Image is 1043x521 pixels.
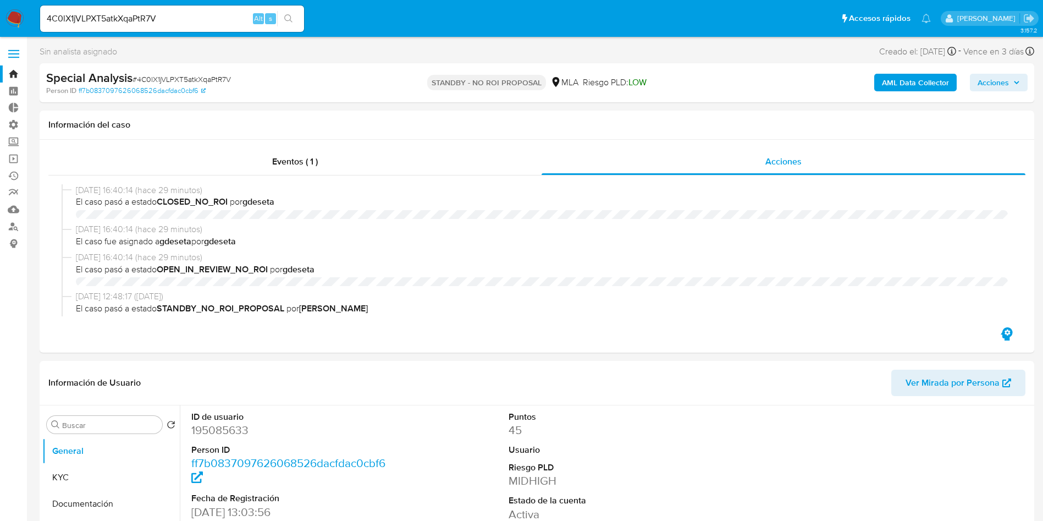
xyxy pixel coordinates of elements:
[891,370,1025,396] button: Ver Mirada por Persona
[204,235,236,248] b: gdeseta
[427,75,546,90] p: STANDBY - NO ROI PROPOSAL
[277,11,300,26] button: search-icon
[958,44,961,59] span: -
[48,377,141,388] h1: Información de Usuario
[765,155,802,168] span: Acciones
[167,420,175,432] button: Volver al orden por defecto
[874,74,957,91] button: AML Data Collector
[42,464,180,491] button: KYC
[509,423,709,438] dd: 45
[921,14,931,23] a: Notificaciones
[42,438,180,464] button: General
[242,195,274,208] b: gdeseta
[76,251,1008,264] span: [DATE] 16:40:14 (hace 29 minutos)
[957,13,1019,24] p: gustavo.deseta@mercadolibre.com
[51,420,60,429] button: Buscar
[879,44,956,59] div: Creado el: [DATE]
[76,264,1008,276] span: El caso pasó a estado por
[159,235,191,248] b: gdeseta
[76,184,1008,196] span: [DATE] 16:40:14 (hace 29 minutos)
[269,13,272,24] span: s
[157,263,268,276] b: OPEN_IN_REVIEW_NO_ROI
[882,74,949,91] b: AML Data Collector
[40,12,304,26] input: Buscar usuario o caso...
[191,423,392,438] dd: 195085633
[299,302,368,315] b: [PERSON_NAME]
[963,46,1024,58] span: Vence en 3 días
[157,302,284,315] b: STANDBY_NO_ROI_PROPOSAL
[48,119,1025,130] h1: Información del caso
[40,46,117,58] span: Sin analista asignado
[970,74,1028,91] button: Acciones
[46,69,133,86] b: Special Analysis
[191,411,392,423] dt: ID de usuario
[254,13,263,24] span: Alt
[76,196,1008,208] span: El caso pasó a estado por
[283,263,314,276] b: gdeseta
[550,76,578,89] div: MLA
[509,462,709,474] dt: Riesgo PLD
[583,76,647,89] span: Riesgo PLD:
[76,303,1008,315] span: El caso pasó a estado por
[76,235,1008,248] span: El caso fue asignado a por
[76,290,1008,303] span: [DATE] 12:48:17 ([DATE])
[76,223,1008,235] span: [DATE] 16:40:14 (hace 29 minutos)
[46,86,76,96] b: Person ID
[133,74,231,85] span: # 4C0lX1jVLPXT5atkXqaPtR7V
[157,195,228,208] b: CLOSED_NO_ROI
[62,420,158,430] input: Buscar
[628,76,647,89] span: LOW
[509,444,709,456] dt: Usuario
[191,444,392,456] dt: Person ID
[191,455,385,486] a: ff7b0837097626068526dacfdac0cbf6
[509,473,709,489] dd: MIDHIGH
[1023,13,1035,24] a: Salir
[978,74,1009,91] span: Acciones
[272,155,318,168] span: Eventos ( 1 )
[509,411,709,423] dt: Puntos
[849,13,910,24] span: Accesos rápidos
[191,504,392,520] dd: [DATE] 13:03:56
[191,492,392,504] dt: Fecha de Registración
[42,491,180,517] button: Documentación
[906,370,1000,396] span: Ver Mirada por Persona
[79,86,206,96] a: ff7b0837097626068526dacfdac0cbf6
[509,495,709,507] dt: Estado de la cuenta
